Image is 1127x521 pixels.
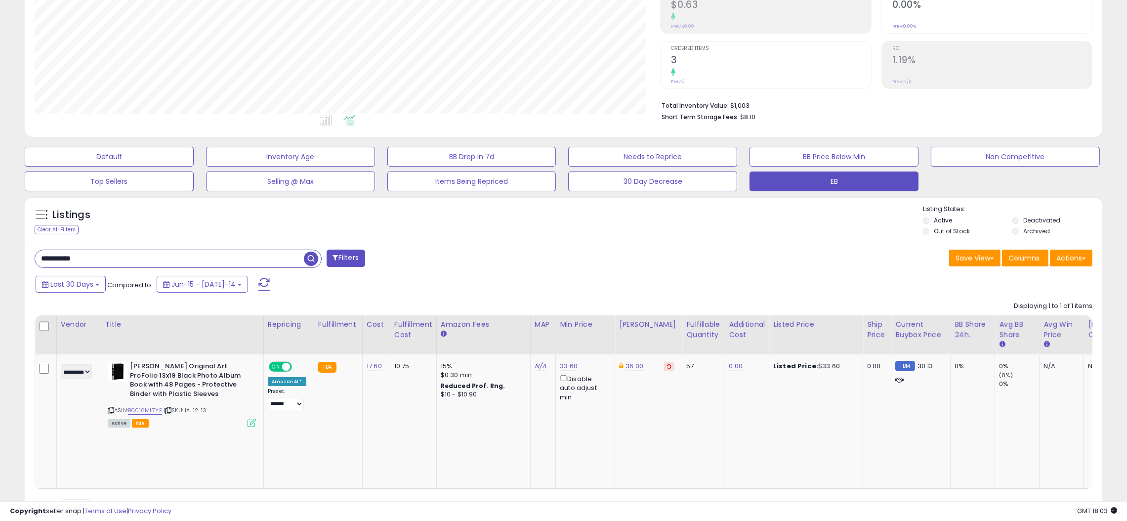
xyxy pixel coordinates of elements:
[171,279,236,289] span: Jun-15 - [DATE]-14
[108,362,256,426] div: ASIN:
[61,319,97,330] div: Vendor
[270,363,282,371] span: ON
[367,361,382,371] a: 17.60
[268,377,306,386] div: Amazon AI *
[1023,216,1060,224] label: Deactivated
[931,147,1100,167] button: Non Competitive
[327,250,365,267] button: Filters
[750,172,918,191] button: EB
[1044,319,1080,340] div: Avg Win Price
[535,361,546,371] a: N/A
[441,362,523,371] div: 15%
[999,362,1039,371] div: 0%
[773,361,818,371] b: Listed Price:
[662,101,729,110] b: Total Inventory Value:
[662,99,1085,111] li: $1,003
[999,319,1035,340] div: Avg BB Share
[10,507,171,516] div: seller snap | |
[394,319,432,340] div: Fulfillment Cost
[671,79,685,85] small: Prev: 0
[441,391,523,399] div: $10 - $10.90
[1014,302,1092,311] div: Displaying 1 to 1 of 1 items
[1008,253,1040,263] span: Columns
[999,371,1013,379] small: (0%)
[918,361,933,371] span: 30.13
[740,112,755,122] span: $8.10
[157,276,248,293] button: Jun-15 - [DATE]-14
[441,319,526,330] div: Amazon Fees
[568,172,737,191] button: 30 Day Decrease
[130,362,250,401] b: [PERSON_NAME] Original Art ProFolio 13x19 Black Photo Album Book with 48 Pages - Protective Binde...
[671,46,871,51] span: Ordered Items
[999,340,1005,349] small: Avg BB Share.
[729,361,743,371] a: 0.00
[560,373,607,402] div: Disable auto adjust min
[387,147,556,167] button: BB Drop in 7d
[750,147,918,167] button: BB Price Below Min
[318,319,358,330] div: Fulfillment
[128,406,162,415] a: B0016ML7YE
[934,227,970,235] label: Out of Stock
[686,319,720,340] div: Fulfillable Quantity
[999,380,1039,389] div: 0%
[560,361,578,371] a: 33.60
[867,362,883,371] div: 0.00
[892,79,912,85] small: Prev: N/A
[892,46,1092,51] span: ROI
[535,319,551,330] div: MAP
[367,319,386,330] div: Cost
[132,419,149,428] span: FBA
[105,319,259,330] div: Title
[441,371,523,380] div: $0.30 min
[387,172,556,191] button: Items Being Repriced
[394,362,429,371] div: 10.75
[35,225,79,234] div: Clear All Filters
[773,319,859,330] div: Listed Price
[923,205,1102,214] p: Listing States:
[50,279,93,289] span: Last 30 Days
[441,330,447,339] small: Amazon Fees.
[686,362,717,371] div: 57
[560,319,611,330] div: Min Price
[671,54,871,68] h2: 3
[25,147,194,167] button: Default
[56,315,101,354] th: CSV column name: cust_attr_2_Vendor
[949,250,1001,266] button: Save View
[619,319,678,330] div: [PERSON_NAME]
[934,216,952,224] label: Active
[108,419,130,428] span: All listings currently available for purchase on Amazon
[895,319,946,340] div: Current Buybox Price
[1044,340,1049,349] small: Avg Win Price.
[568,147,737,167] button: Needs to Reprice
[268,319,310,330] div: Repricing
[1002,250,1048,266] button: Columns
[268,388,306,410] div: Preset:
[291,363,306,371] span: OFF
[1050,250,1092,266] button: Actions
[773,362,855,371] div: $33.60
[892,23,916,29] small: Prev: 0.00%
[107,280,153,290] span: Compared to:
[84,506,126,516] a: Terms of Use
[441,382,505,390] b: Reduced Prof. Rng.
[867,319,887,340] div: Ship Price
[955,319,991,340] div: BB Share 24h.
[25,172,194,191] button: Top Sellers
[729,319,765,340] div: Additional Cost
[108,362,127,382] img: 213vrEQQ41L._SL40_.jpg
[52,208,90,222] h5: Listings
[1077,506,1117,516] span: 2025-08-14 18:03 GMT
[206,147,375,167] button: Inventory Age
[1023,227,1050,235] label: Archived
[662,113,739,121] b: Short Term Storage Fees:
[318,362,336,373] small: FBA
[164,406,207,414] span: | SKU: IA-12-13
[128,506,171,516] a: Privacy Policy
[206,172,375,191] button: Selling @ Max
[671,23,694,29] small: Prev: $0.00
[1044,362,1076,371] div: N/A
[955,362,987,371] div: 0%
[36,276,106,293] button: Last 30 Days
[892,54,1092,68] h2: 1.19%
[10,506,46,516] strong: Copyright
